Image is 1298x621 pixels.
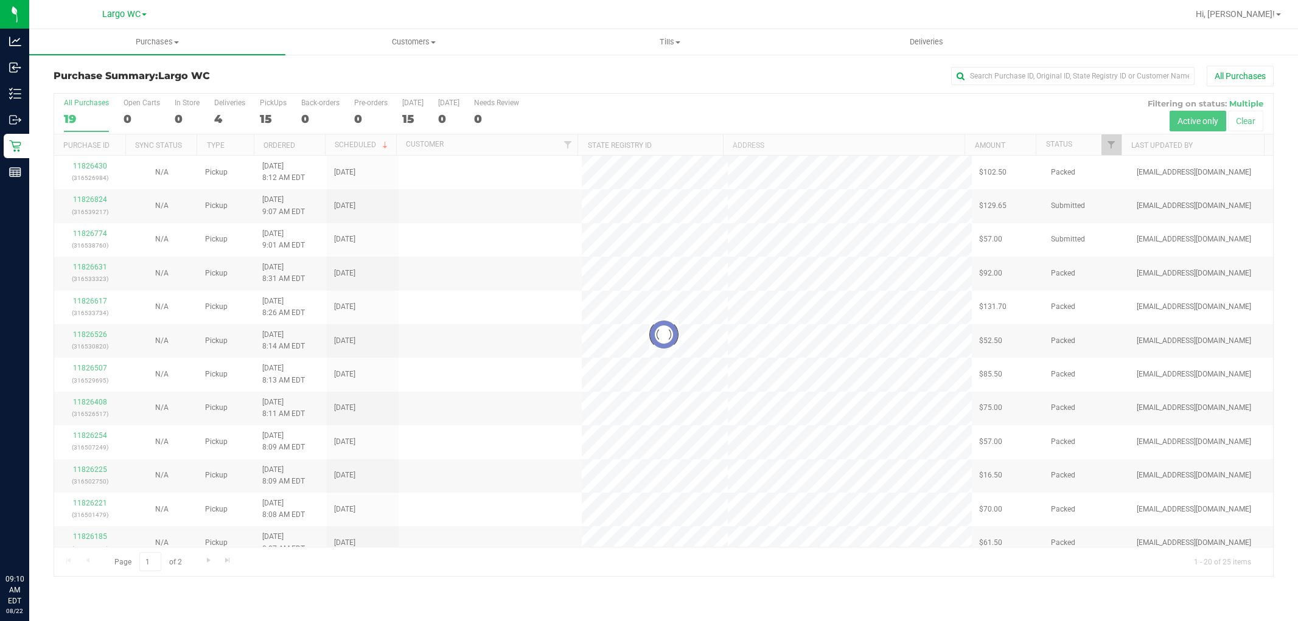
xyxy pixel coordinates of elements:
a: Customers [285,29,542,55]
a: Purchases [29,29,285,55]
h3: Purchase Summary: [54,71,460,82]
button: All Purchases [1207,66,1274,86]
p: 08/22 [5,606,24,616]
inline-svg: Inventory [9,88,21,100]
inline-svg: Retail [9,140,21,152]
span: Deliveries [893,36,960,47]
span: Largo WC [102,9,141,19]
span: Purchases [29,36,285,47]
iframe: Resource center [12,524,49,560]
span: Largo WC [158,70,210,82]
span: Hi, [PERSON_NAME]! [1196,9,1275,19]
span: Customers [286,36,541,47]
span: Tills [542,36,797,47]
a: Deliveries [798,29,1055,55]
p: 09:10 AM EDT [5,574,24,606]
inline-svg: Inbound [9,61,21,74]
inline-svg: Analytics [9,35,21,47]
a: Tills [542,29,798,55]
inline-svg: Reports [9,166,21,178]
inline-svg: Outbound [9,114,21,126]
input: Search Purchase ID, Original ID, State Registry ID or Customer Name... [951,67,1195,85]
